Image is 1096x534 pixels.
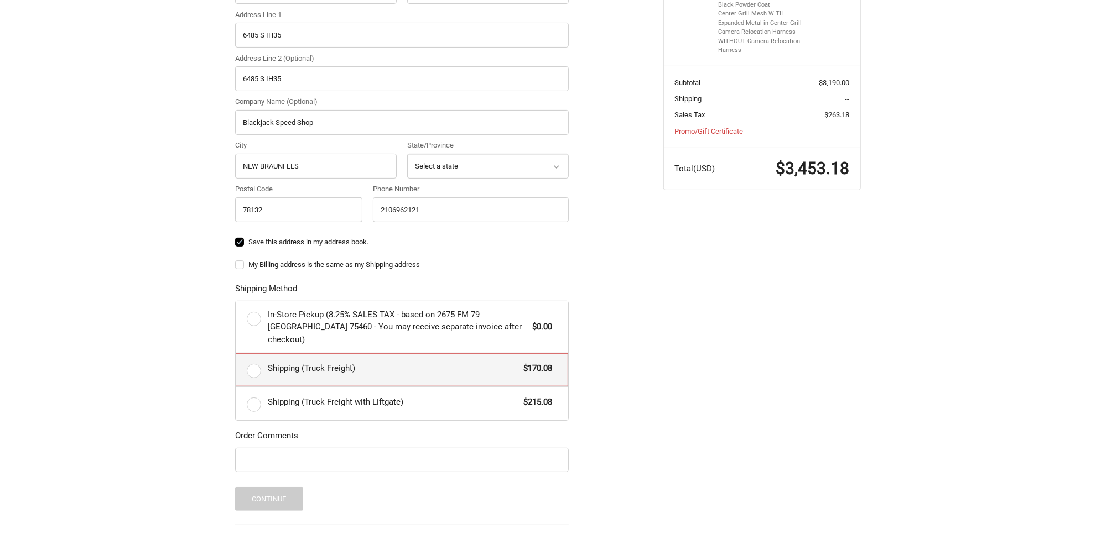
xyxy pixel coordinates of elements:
[283,54,314,62] small: (Optional)
[235,140,397,151] label: City
[675,164,715,174] span: Total (USD)
[235,53,569,64] label: Address Line 2
[235,96,569,107] label: Company Name
[719,9,803,28] li: Center Grill Mesh WITH Expanded Metal in Center Grill
[527,321,552,333] span: $0.00
[1041,481,1096,534] iframe: Chat Widget
[518,396,552,409] span: $215.08
[235,430,298,447] legend: Order Comments
[825,111,850,119] span: $263.18
[268,362,518,375] span: Shipping (Truck Freight)
[268,396,518,409] span: Shipping (Truck Freight with Liftgate)
[268,308,527,346] span: In-Store Pickup (8.25% SALES TAX - based on 2675 FM 79 [GEOGRAPHIC_DATA] 75460 - You may receive ...
[235,260,569,269] label: My Billing address is the same as my Shipping address
[235,238,569,247] label: Save this address in my address book.
[235,282,297,300] legend: Shipping Method
[287,97,318,106] small: (Optional)
[407,140,569,151] label: State/Province
[235,184,362,195] label: Postal Code
[776,159,850,178] span: $3,453.18
[675,127,744,135] a: Promo/Gift Certificate
[845,95,850,103] span: --
[675,111,705,119] span: Sales Tax
[675,95,702,103] span: Shipping
[819,78,850,87] span: $3,190.00
[235,9,569,20] label: Address Line 1
[373,184,569,195] label: Phone Number
[675,78,701,87] span: Subtotal
[719,28,803,55] li: Camera Relocation Harness WITHOUT Camera Relocation Harness
[518,362,552,375] span: $170.08
[235,487,303,511] button: Continue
